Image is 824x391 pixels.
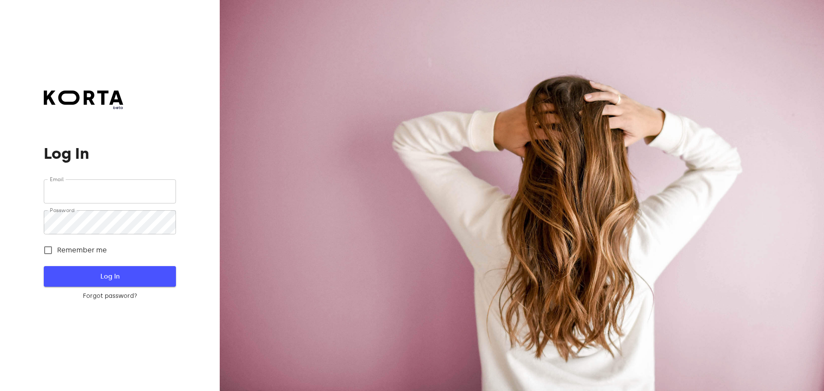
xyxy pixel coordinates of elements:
a: Forgot password? [44,292,176,300]
h1: Log In [44,145,176,162]
a: beta [44,91,123,111]
span: Remember me [57,245,107,255]
button: Log In [44,266,176,287]
img: Korta [44,91,123,105]
span: Log In [58,271,162,282]
span: beta [44,105,123,111]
